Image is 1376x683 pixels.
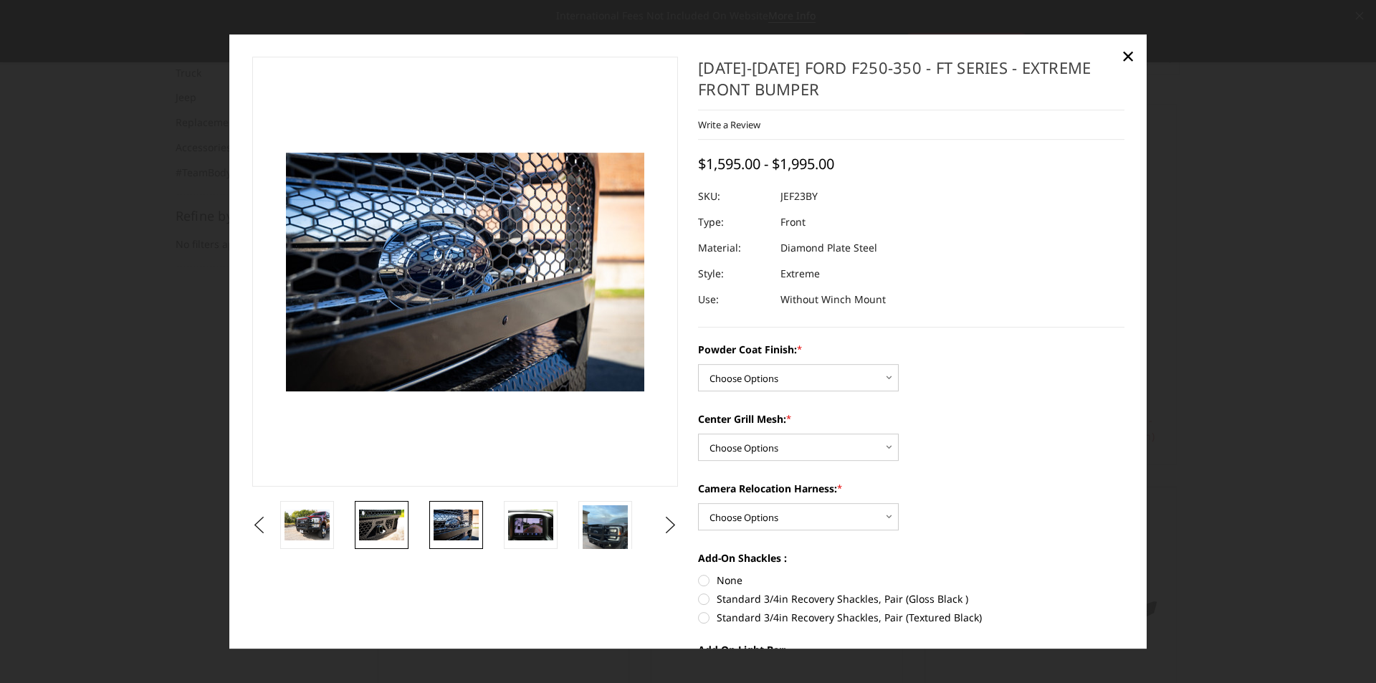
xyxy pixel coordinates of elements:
[252,57,679,487] a: 2023-2025 Ford F250-350 - FT Series - Extreme Front Bumper
[780,235,877,261] dd: Diamond Plate Steel
[698,183,770,209] dt: SKU:
[698,591,1124,606] label: Standard 3/4in Recovery Shackles, Pair (Gloss Black )
[780,261,820,287] dd: Extreme
[698,118,760,131] a: Write a Review
[285,510,330,540] img: 2023-2025 Ford F250-350 - FT Series - Extreme Front Bumper
[698,57,1124,110] h1: [DATE]-[DATE] Ford F250-350 - FT Series - Extreme Front Bumper
[698,342,1124,357] label: Powder Coat Finish:
[1304,614,1376,683] iframe: Chat Widget
[249,515,270,536] button: Previous
[698,154,834,173] span: $1,595.00 - $1,995.00
[780,183,818,209] dd: JEF23BY
[1117,44,1139,67] a: Close
[698,642,1124,657] label: Add-On Light Bar:
[698,287,770,312] dt: Use:
[583,505,628,565] img: 2023-2025 Ford F250-350 - FT Series - Extreme Front Bumper
[780,287,886,312] dd: Without Winch Mount
[698,261,770,287] dt: Style:
[1122,40,1134,71] span: ×
[698,610,1124,625] label: Standard 3/4in Recovery Shackles, Pair (Textured Black)
[359,510,404,540] img: 2023-2025 Ford F250-350 - FT Series - Extreme Front Bumper
[698,481,1124,496] label: Camera Relocation Harness:
[508,510,553,540] img: Clear View Camera: Relocate your front camera and keep the functionality completely.
[780,209,806,235] dd: Front
[698,209,770,235] dt: Type:
[660,515,682,536] button: Next
[434,510,479,540] img: 2023-2025 Ford F250-350 - FT Series - Extreme Front Bumper
[698,411,1124,426] label: Center Grill Mesh:
[698,235,770,261] dt: Material:
[698,573,1124,588] label: None
[698,550,1124,565] label: Add-On Shackles :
